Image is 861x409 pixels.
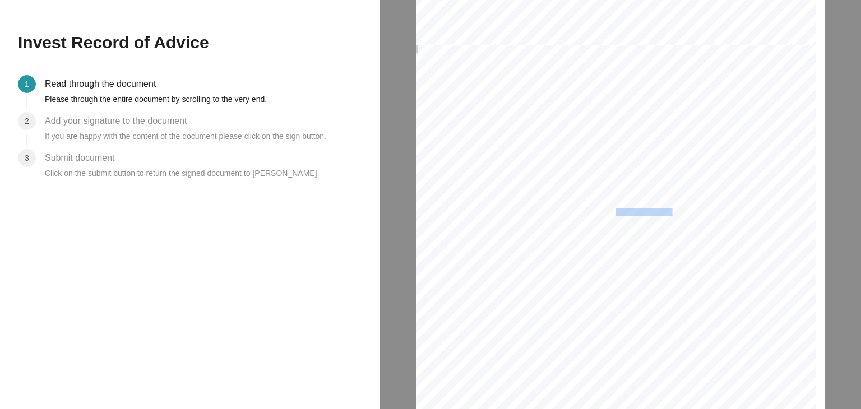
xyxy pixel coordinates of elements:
div: Add your signature to the document [45,112,196,130]
div: If you are happy with the content of the document please click on the sign button. [45,130,362,149]
div: Click on the submit button to return the signed document to [PERSON_NAME]. [45,167,362,186]
span: [PERSON_NAME] [616,208,670,215]
span: [PERSON_NAME] [438,208,493,215]
span: 3 [25,154,29,162]
span: 2 [25,117,29,126]
span: 1 [25,80,29,89]
span: c. I have suggested seeking advice from another appropriately qualified provider. [446,10,686,17]
div: Please through the entire document by scrolling to the very end. [45,93,362,112]
span: 8 / 9 [609,21,623,28]
div: Read through the document [45,75,165,93]
h2: Invest Record of Advice [18,32,362,53]
div: Submit document [45,149,124,167]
